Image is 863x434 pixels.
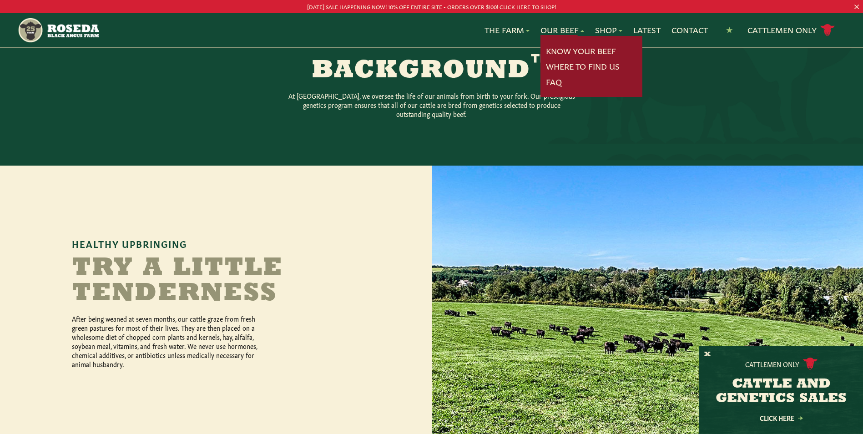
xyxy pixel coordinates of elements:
[72,314,263,368] p: After being weaned at seven months, our cattle graze from fresh green pastures for most of their ...
[595,24,622,36] a: Shop
[740,415,822,421] a: Click Here
[484,24,530,36] a: The Farm
[546,61,620,72] a: Where To Find Us
[803,358,818,370] img: cattle-icon.svg
[531,53,552,74] sup: ™
[72,256,299,307] h2: Try a Little Tenderness
[745,359,799,368] p: Cattlemen Only
[747,22,835,38] a: Cattlemen Only
[43,2,820,11] p: [DATE] SALE HAPPENING NOW! 10% OFF ENTIRE SITE - ORDERS OVER $100! CLICK HERE TO SHOP!
[286,91,577,118] p: At [GEOGRAPHIC_DATA], we oversee the life of our animals from birth to your fork. Our prestigious...
[704,350,711,359] button: X
[546,45,616,57] a: Know Your Beef
[633,24,661,36] a: Latest
[546,76,562,88] a: FAQ
[17,17,99,44] img: https://roseda.com/wp-content/uploads/2021/05/roseda-25-header.png
[17,13,846,47] nav: Main Navigation
[671,24,708,36] a: Contact
[711,377,852,406] h3: CATTLE AND GENETICS SALES
[540,24,584,36] a: Our Beef
[257,19,606,84] h2: Beef With a Background
[72,238,359,248] h6: Healthy Upbringing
